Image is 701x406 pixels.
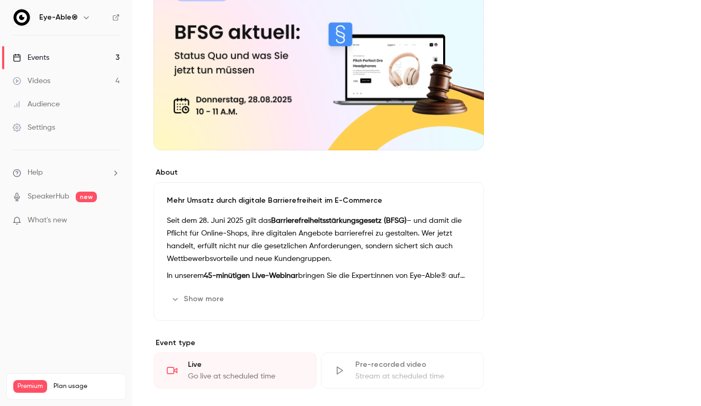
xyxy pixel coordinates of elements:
[28,167,43,178] span: Help
[76,192,97,202] span: new
[355,359,471,370] div: Pre-recorded video
[13,122,55,133] div: Settings
[188,359,303,370] div: Live
[167,214,471,265] p: Seit dem 28. Juni 2025 gilt das – und damit die Pflicht für Online-Shops, ihre digitalen Angebote...
[39,12,78,23] h6: Eye-Able®
[13,167,120,178] li: help-dropdown-opener
[28,215,67,226] span: What's new
[355,371,471,382] div: Stream at scheduled time
[154,353,317,389] div: LiveGo live at scheduled time
[271,217,407,224] strong: Barrierefreiheitsstärkungsgesetz (BFSG)
[188,371,303,382] div: Go live at scheduled time
[107,216,120,225] iframe: Noticeable Trigger
[13,52,49,63] div: Events
[167,269,471,282] p: In unserem bringen Sie die Expert:innen von Eye-Able® auf den neuesten Stand. Sie erfahren:
[28,191,69,202] a: SpeakerHub
[154,167,484,178] label: About
[13,76,50,86] div: Videos
[167,195,471,206] p: Mehr Umsatz durch digitale Barrierefreiheit im E-Commerce
[53,382,119,391] span: Plan usage
[13,9,30,26] img: Eye-Able®
[154,338,484,348] p: Event type
[13,380,47,393] span: Premium
[13,99,60,110] div: Audience
[204,272,298,279] strong: 45-minütigen Live-Webinar
[167,291,230,308] button: Show more
[321,353,484,389] div: Pre-recorded videoStream at scheduled time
